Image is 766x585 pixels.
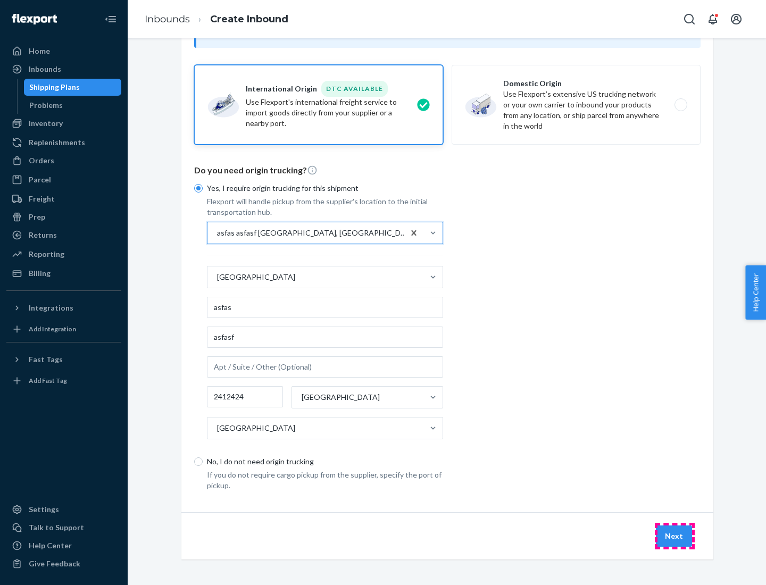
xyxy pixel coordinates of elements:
div: [GEOGRAPHIC_DATA] [217,423,295,433]
input: [GEOGRAPHIC_DATA] [216,423,217,433]
a: Inbounds [6,61,121,78]
button: Close Navigation [100,9,121,30]
div: Problems [29,100,63,111]
a: Inbounds [145,13,190,25]
p: Do you need origin trucking? [194,164,701,177]
a: Shipping Plans [24,79,122,96]
a: Add Fast Tag [6,372,121,389]
a: Create Inbound [210,13,288,25]
a: Returns [6,227,121,244]
div: Billing [29,268,51,279]
input: Postal Code [207,386,283,407]
span: Inbounding with your own carrier? [226,29,461,38]
div: Reporting [29,249,64,260]
div: asfas asfasf [GEOGRAPHIC_DATA], [GEOGRAPHIC_DATA] 2412424 [217,228,410,238]
a: Replenishments [6,134,121,151]
div: Add Fast Tag [29,376,67,385]
div: Add Integration [29,324,76,333]
input: Address [207,327,443,348]
button: Help Center [745,265,766,320]
div: Give Feedback [29,558,80,569]
div: Integrations [29,303,73,313]
div: Prep [29,212,45,222]
a: Billing [6,265,121,282]
div: Returns [29,230,57,240]
input: No, I do not need origin trucking [194,457,203,466]
button: Open account menu [726,9,747,30]
p: If you do not require cargo pickup from the supplier, specify the port of pickup. [207,470,443,491]
div: [GEOGRAPHIC_DATA] [217,272,295,282]
input: Yes, I require origin trucking for this shipment [194,184,203,193]
p: Flexport will handle pickup from the supplier's location to the initial transportation hub. [207,196,443,218]
a: Problems [24,97,122,114]
a: Home [6,43,121,60]
a: Prep [6,208,121,225]
div: Inventory [29,118,63,129]
div: Settings [29,504,59,515]
a: Parcel [6,171,121,188]
div: Shipping Plans [29,82,80,93]
a: Reporting [6,246,121,263]
div: Home [29,46,50,56]
a: Talk to Support [6,519,121,536]
button: Give Feedback [6,555,121,572]
input: Apt / Suite / Other (Optional) [207,356,443,378]
a: Inventory [6,115,121,132]
a: Add Integration [6,321,121,338]
input: [GEOGRAPHIC_DATA] [216,272,217,282]
div: Parcel [29,174,51,185]
div: Freight [29,194,55,204]
a: Freight [6,190,121,207]
a: Orders [6,152,121,169]
div: Replenishments [29,137,85,148]
button: Open Search Box [679,9,700,30]
div: [GEOGRAPHIC_DATA] [302,392,380,403]
div: Talk to Support [29,522,84,533]
p: No, I do not need origin trucking [207,456,443,467]
div: Help Center [29,540,72,551]
div: Inbounds [29,64,61,74]
input: [GEOGRAPHIC_DATA] [301,392,302,403]
button: Open notifications [702,9,723,30]
input: Facility Name [207,297,443,318]
a: Help Center [6,537,121,554]
ol: breadcrumbs [136,4,297,35]
a: Settings [6,501,121,518]
p: Yes, I require origin trucking for this shipment [207,183,443,194]
img: Flexport logo [12,14,57,24]
button: Integrations [6,299,121,316]
button: Next [656,525,692,547]
button: Fast Tags [6,351,121,368]
div: Orders [29,155,54,166]
div: Fast Tags [29,354,63,365]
